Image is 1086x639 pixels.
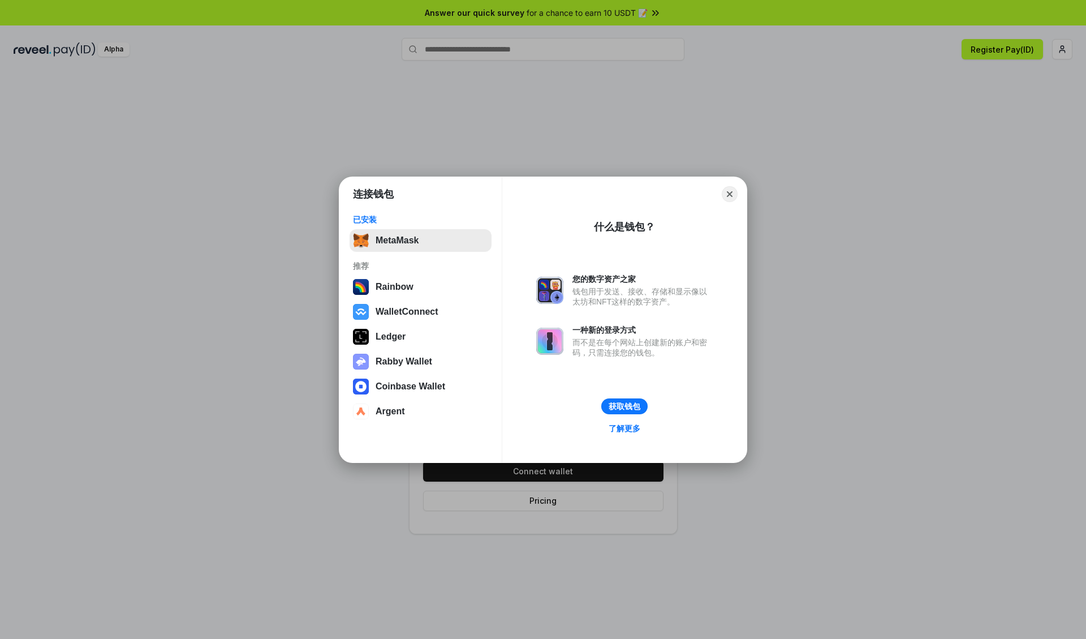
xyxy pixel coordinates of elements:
[350,375,492,398] button: Coinbase Wallet
[353,304,369,320] img: svg+xml,%3Csvg%20width%3D%2228%22%20height%3D%2228%22%20viewBox%3D%220%200%2028%2028%22%20fill%3D...
[350,400,492,423] button: Argent
[376,406,405,417] div: Argent
[353,261,488,271] div: 推荐
[572,325,713,335] div: 一种新的登录方式
[609,401,640,411] div: 获取钱包
[350,276,492,298] button: Rainbow
[350,350,492,373] button: Rabby Wallet
[353,279,369,295] img: svg+xml,%3Csvg%20width%3D%22120%22%20height%3D%22120%22%20viewBox%3D%220%200%20120%20120%22%20fil...
[601,398,648,414] button: 获取钱包
[353,215,488,225] div: 已安装
[572,286,713,307] div: 钱包用于发送、接收、存储和显示像以太坊和NFT这样的数字资产。
[353,379,369,394] img: svg+xml,%3Csvg%20width%3D%2228%22%20height%3D%2228%22%20viewBox%3D%220%200%2028%2028%22%20fill%3D...
[353,404,369,419] img: svg+xml,%3Csvg%20width%3D%2228%22%20height%3D%2228%22%20viewBox%3D%220%200%2028%2028%22%20fill%3D...
[594,220,655,234] div: 什么是钱包？
[572,274,713,284] div: 您的数字资产之家
[609,423,640,434] div: 了解更多
[353,233,369,248] img: svg+xml,%3Csvg%20fill%3D%22none%22%20height%3D%2233%22%20viewBox%3D%220%200%2035%2033%22%20width%...
[353,354,369,370] img: svg+xml,%3Csvg%20xmlns%3D%22http%3A%2F%2Fwww.w3.org%2F2000%2Fsvg%22%20fill%3D%22none%22%20viewBox...
[376,307,438,317] div: WalletConnect
[376,235,419,246] div: MetaMask
[350,229,492,252] button: MetaMask
[353,187,394,201] h1: 连接钱包
[536,328,563,355] img: svg+xml,%3Csvg%20xmlns%3D%22http%3A%2F%2Fwww.w3.org%2F2000%2Fsvg%22%20fill%3D%22none%22%20viewBox...
[353,329,369,345] img: svg+xml,%3Csvg%20xmlns%3D%22http%3A%2F%2Fwww.w3.org%2F2000%2Fsvg%22%20width%3D%2228%22%20height%3...
[350,325,492,348] button: Ledger
[572,337,713,358] div: 而不是在每个网站上创建新的账户和密码，只需连接您的钱包。
[350,301,492,323] button: WalletConnect
[376,381,445,392] div: Coinbase Wallet
[536,277,563,304] img: svg+xml,%3Csvg%20xmlns%3D%22http%3A%2F%2Fwww.w3.org%2F2000%2Fsvg%22%20fill%3D%22none%22%20viewBox...
[722,186,738,202] button: Close
[602,421,647,436] a: 了解更多
[376,282,413,292] div: Rainbow
[376,357,432,367] div: Rabby Wallet
[376,332,406,342] div: Ledger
